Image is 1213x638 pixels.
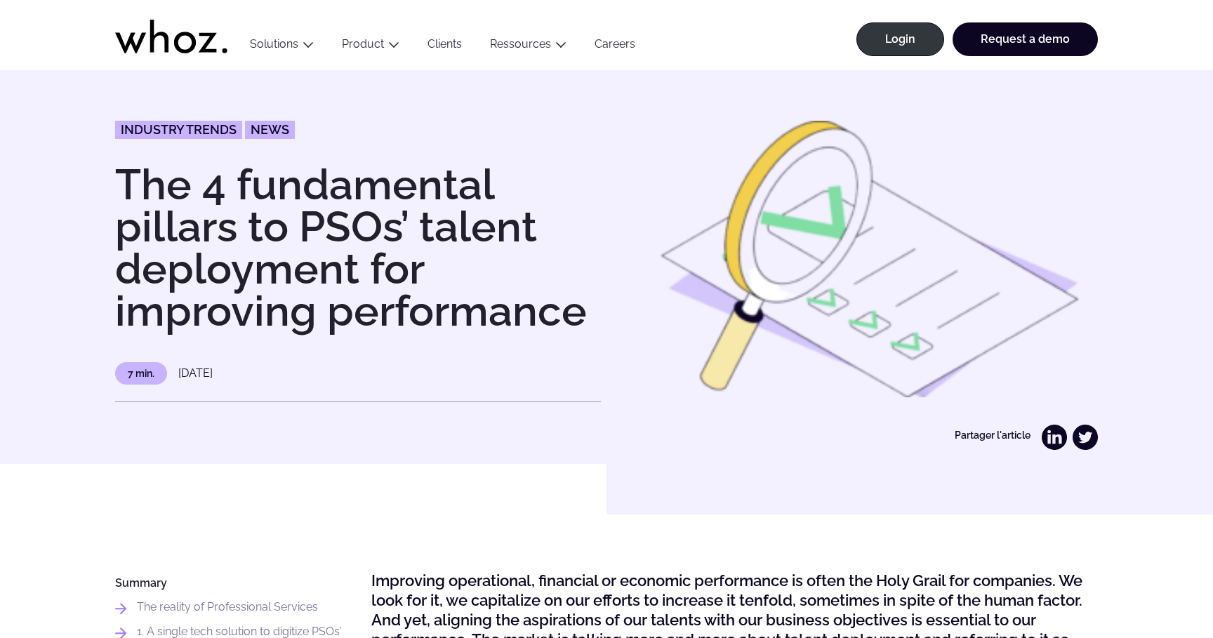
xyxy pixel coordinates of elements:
[856,22,944,56] a: Login
[328,37,413,56] button: Product
[137,602,318,613] a: The reality of Professional Services
[413,37,476,56] a: Clients
[953,22,1098,56] a: Request a demo
[581,37,649,56] a: Careers
[955,427,1030,443] p: Partager l'article
[115,164,601,332] h1: The 4 fundamental pillars to PSOs’ talent deployment for improving performance
[251,124,289,136] span: News
[121,124,237,136] span: Industry Trends
[178,366,213,380] time: [DATE]
[115,577,357,590] h4: Summary
[476,37,581,56] button: Ressources
[342,37,384,51] a: Product
[236,37,328,56] button: Solutions
[1120,545,1193,618] iframe: Chatbot
[612,121,1098,397] img: améliorer sa performance
[115,362,167,385] p: 7 min.
[490,37,551,51] a: Ressources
